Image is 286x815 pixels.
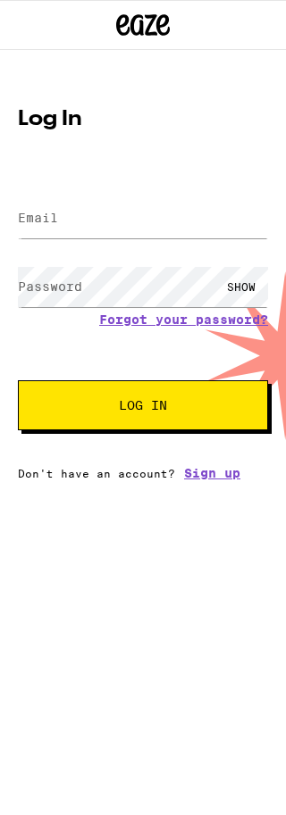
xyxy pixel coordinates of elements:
[184,466,240,480] a: Sign up
[214,267,268,307] div: SHOW
[18,109,268,130] h1: Log In
[18,211,58,225] label: Email
[18,380,268,430] button: Log In
[18,279,82,294] label: Password
[99,312,268,327] a: Forgot your password?
[18,466,268,480] div: Don't have an account?
[18,198,268,238] input: Email
[119,399,167,412] span: Log In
